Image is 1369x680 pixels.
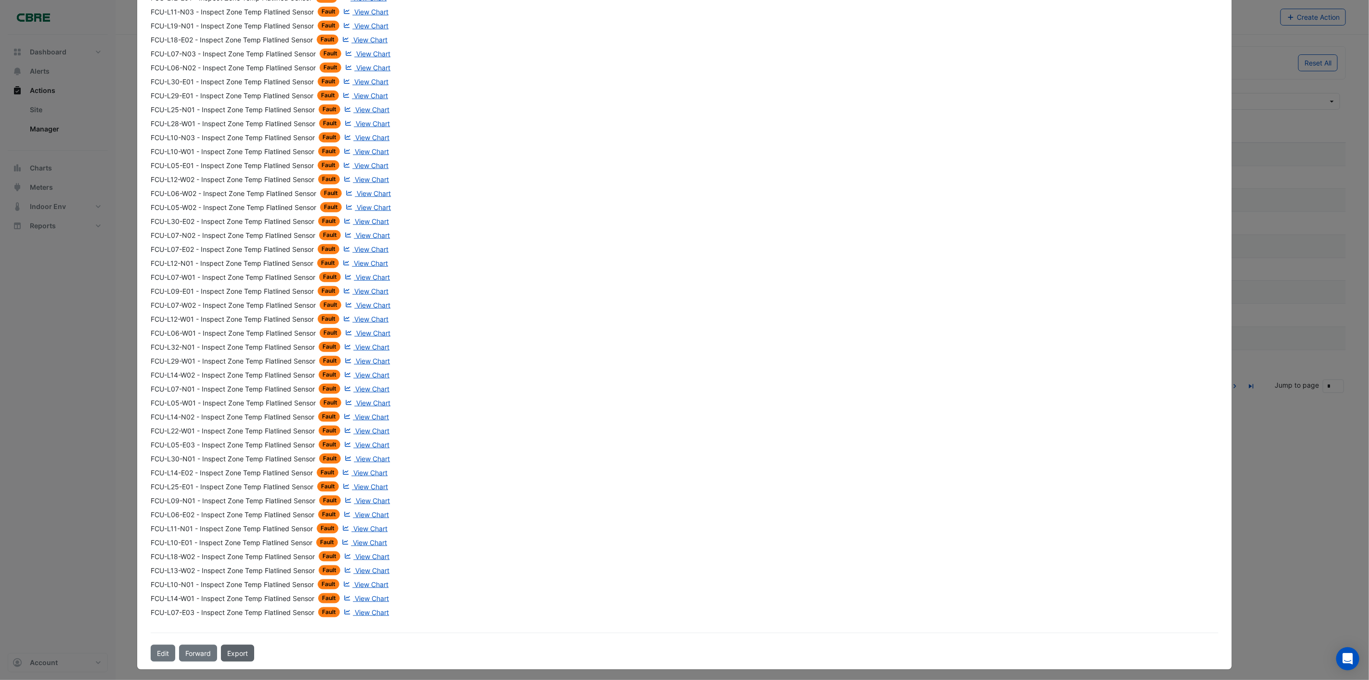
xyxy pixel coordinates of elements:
div: FCU-L30-E01 - Inspect Zone Temp Flatlined Sensor [151,77,314,87]
div: FCU-L05-E01 - Inspect Zone Temp Flatlined Sensor [151,160,314,170]
a: View Chart [341,244,388,254]
div: FCU-L05-E03 - Inspect Zone Temp Flatlined Sensor [151,440,315,450]
span: View Chart [355,510,389,519]
span: View Chart [355,105,389,114]
div: Open Intercom Messenger [1336,647,1359,670]
a: View Chart [342,593,389,603]
span: View Chart [355,566,389,575]
div: FCU-L28-W01 - Inspect Zone Temp Flatlined Sensor [151,118,315,129]
span: Fault [317,468,338,478]
a: View Chart [343,49,390,59]
a: View Chart [342,510,389,520]
div: FCU-L22-W01 - Inspect Zone Temp Flatlined Sensor [151,426,315,436]
a: View Chart [343,272,390,282]
a: View Chart [343,63,390,73]
a: View Chart [343,356,390,366]
a: View Chart [342,551,389,562]
span: Fault [319,342,340,352]
span: View Chart [354,315,388,323]
a: View Chart [342,146,389,157]
a: View Chart [341,482,388,492]
span: View Chart [353,36,387,44]
a: View Chart [342,440,389,450]
span: Fault [319,440,340,450]
span: View Chart [357,189,391,197]
a: View Chart [341,579,388,589]
a: View Chart [340,523,387,534]
a: View Chart [343,230,390,240]
div: FCU-L30-E02 - Inspect Zone Temp Flatlined Sensor [151,216,314,226]
span: Fault [318,579,339,589]
div: FCU-L14-E02 - Inspect Zone Temp Flatlined Sensor [151,468,313,478]
span: Fault [320,328,341,338]
span: View Chart [355,594,389,602]
span: Fault [320,49,341,59]
span: Fault [319,496,341,506]
div: FCU-L25-E01 - Inspect Zone Temp Flatlined Sensor [151,482,313,492]
span: Fault [317,523,338,534]
span: Fault [318,593,340,603]
span: Fault [318,7,339,17]
div: FCU-L11-N03 - Inspect Zone Temp Flatlined Sensor [151,7,314,17]
div: FCU-L18-E02 - Inspect Zone Temp Flatlined Sensor [151,35,313,45]
a: View Chart [341,258,388,268]
a: View Chart [342,426,389,436]
span: View Chart [353,469,387,477]
span: View Chart [355,147,389,156]
div: FCU-L13-W02 - Inspect Zone Temp Flatlined Sensor [151,565,315,575]
div: FCU-L25-N01 - Inspect Zone Temp Flatlined Sensor [151,105,315,115]
span: Fault [319,356,341,366]
span: View Chart [354,22,388,30]
span: Fault [318,77,339,87]
div: FCU-L10-N01 - Inspect Zone Temp Flatlined Sensor [151,579,314,589]
span: View Chart [355,441,389,449]
a: View Chart [342,105,389,115]
span: View Chart [355,552,389,561]
span: View Chart [354,92,388,100]
div: FCU-L10-W01 - Inspect Zone Temp Flatlined Sensor [151,146,314,157]
a: View Chart [342,370,389,380]
span: Fault [319,565,340,575]
a: View Chart [344,202,391,212]
div: FCU-L30-N01 - Inspect Zone Temp Flatlined Sensor [151,454,315,464]
a: View Chart [342,565,389,575]
span: View Chart [356,64,390,72]
span: Fault [319,230,341,240]
span: View Chart [354,78,388,86]
span: View Chart [356,301,390,309]
div: FCU-L05-W01 - Inspect Zone Temp Flatlined Sensor [151,398,316,408]
a: View Chart [343,300,390,310]
span: View Chart [355,343,389,351]
button: Edit [151,645,175,662]
div: FCU-L07-E02 - Inspect Zone Temp Flatlined Sensor [151,244,314,254]
div: FCU-L09-E01 - Inspect Zone Temp Flatlined Sensor [151,286,314,296]
a: View Chart [341,7,388,17]
a: Export [221,645,254,662]
a: View Chart [341,314,388,324]
span: Fault [320,188,342,198]
span: View Chart [355,371,389,379]
div: FCU-L11-N01 - Inspect Zone Temp Flatlined Sensor [151,523,313,534]
div: FCU-L06-W02 - Inspect Zone Temp Flatlined Sensor [151,188,316,198]
span: Fault [320,398,341,408]
span: Fault [318,174,340,184]
span: Fault [318,21,339,31]
span: Fault [319,454,341,464]
span: View Chart [355,175,389,183]
a: View Chart [341,286,388,296]
div: FCU-L07-W01 - Inspect Zone Temp Flatlined Sensor [151,272,315,282]
div: FCU-L07-N02 - Inspect Zone Temp Flatlined Sensor [151,230,315,240]
a: View Chart [342,216,389,226]
a: View Chart [343,496,390,506]
span: Fault [319,551,340,562]
span: View Chart [355,385,389,393]
span: Fault [319,426,340,436]
div: FCU-L14-W02 - Inspect Zone Temp Flatlined Sensor [151,370,315,380]
span: Fault [317,35,338,45]
span: View Chart [355,608,389,616]
div: FCU-L07-E03 - Inspect Zone Temp Flatlined Sensor [151,607,314,617]
div: FCU-L12-W02 - Inspect Zone Temp Flatlined Sensor [151,174,314,184]
span: Fault [318,244,339,254]
span: Fault [319,384,340,394]
div: FCU-L12-W01 - Inspect Zone Temp Flatlined Sensor [151,314,314,324]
